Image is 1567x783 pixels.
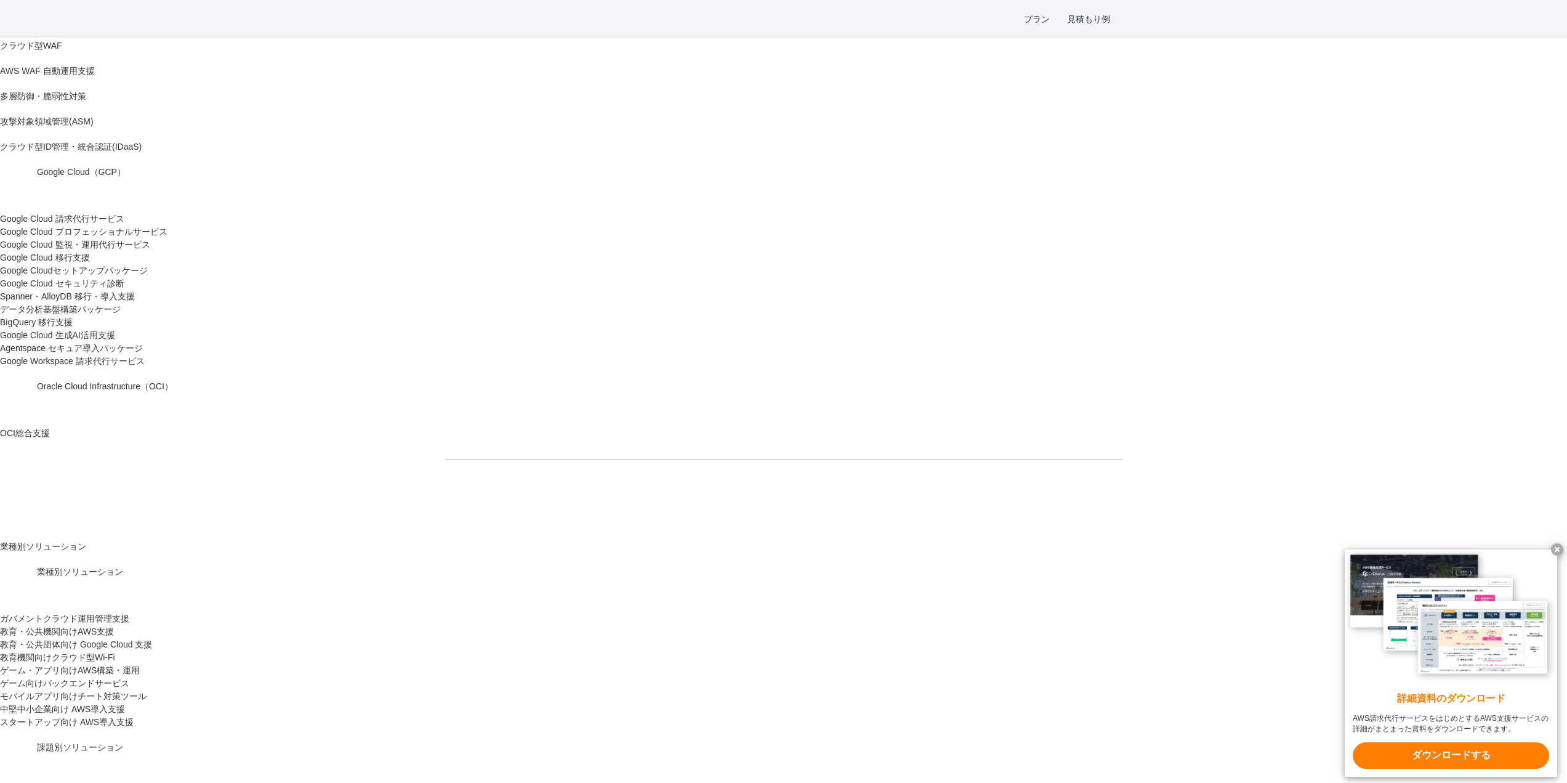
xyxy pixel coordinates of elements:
[1353,692,1549,706] x-t: 詳細資料のダウンロード
[1345,550,1557,777] a: 詳細資料のダウンロード AWS請求代行サービスをはじめとするAWS支援サービスの詳細がまとまった資料をダウンロードできます。 ダウンロードする
[37,742,123,752] span: 課題別ソリューション
[1067,12,1110,25] a: 見積もり例
[37,567,123,577] span: 業種別ソリューション
[37,381,173,391] span: Oracle Cloud Infrastructure（OCI）
[790,480,987,509] a: まずは相談する
[1024,12,1050,25] a: プラン
[581,480,778,509] a: 資料を請求する
[757,492,767,497] img: 矢印
[1353,713,1549,734] x-t: AWS請求代行サービスをはじめとするAWS支援サービスの詳細がまとまった資料をダウンロードできます。
[1353,742,1549,769] x-t: ダウンロードする
[967,492,977,497] img: 矢印
[37,167,126,177] span: Google Cloud（GCP）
